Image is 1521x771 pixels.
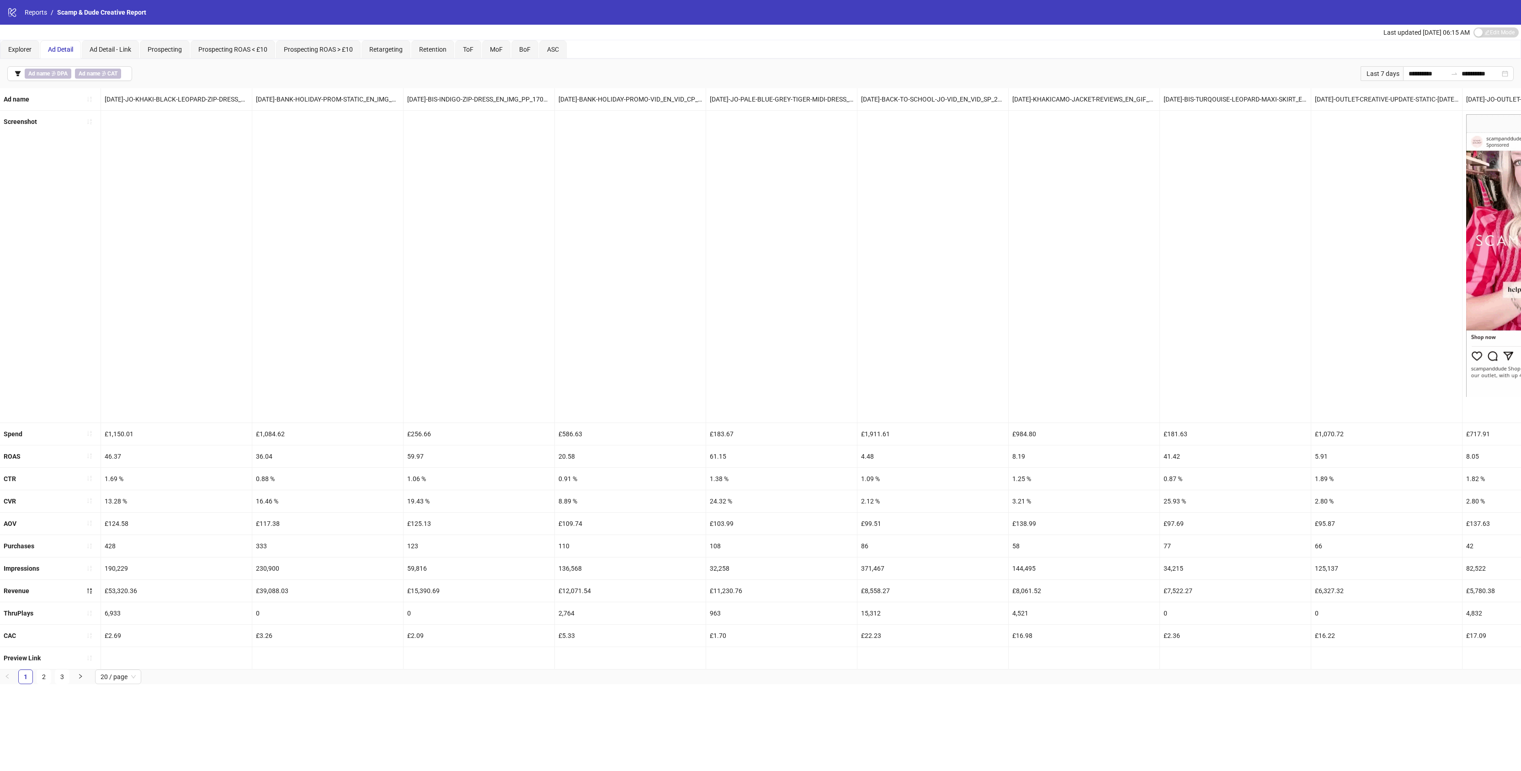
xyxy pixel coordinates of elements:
div: 5.91 [1311,445,1462,467]
div: 59,816 [404,557,554,579]
b: ROAS [4,453,21,460]
div: £12,071.54 [555,580,706,602]
div: 20.58 [555,445,706,467]
span: Prospecting ROAS > £10 [284,46,353,53]
li: 3 [55,669,69,684]
span: 20 / page [101,670,136,684]
div: £6,327.32 [1311,580,1462,602]
div: £181.63 [1160,423,1311,445]
div: [DATE]-OUTLET-CREATIVE-UPDATE-STATIC-[DATE]_EN_IMG_CP_30072025_F_CC_SC1_USP3_OUTLET-UPDATE [1311,88,1462,110]
span: sort-ascending [86,655,93,661]
div: £256.66 [404,423,554,445]
div: 2.12 % [857,490,1008,512]
div: 16.46 % [252,490,403,512]
div: £1,084.62 [252,423,403,445]
div: 24.32 % [706,490,857,512]
div: [DATE]-JO-PALE-BLUE-GREY-TIGER-MIDI-DRESS_EN_VID_PP_15082025_F_CC_SC12_USP11_JO-FOUNDER [706,88,857,110]
div: 963 [706,602,857,624]
b: Ad name [79,70,100,77]
span: sort-ascending [86,610,93,616]
div: £95.87 [1311,513,1462,535]
a: 3 [55,670,69,684]
div: 428 [101,535,252,557]
div: 8.89 % [555,490,706,512]
div: £3.26 [252,625,403,647]
div: 66 [1311,535,1462,557]
div: 0.88 % [252,468,403,490]
div: £2.09 [404,625,554,647]
b: Ad name [4,96,29,103]
div: £7,522.27 [1160,580,1311,602]
span: sort-ascending [86,498,93,504]
span: left [5,674,10,679]
div: 8.19 [1009,445,1159,467]
div: 15,312 [857,602,1008,624]
div: £5.33 [555,625,706,647]
span: sort-ascending [86,520,93,526]
div: 1.89 % [1311,468,1462,490]
span: BoF [519,46,531,53]
div: 371,467 [857,557,1008,579]
b: AOV [4,520,16,527]
div: £1,070.72 [1311,423,1462,445]
div: £2.69 [101,625,252,647]
div: 3.21 % [1009,490,1159,512]
div: 13.28 % [101,490,252,512]
span: right [78,674,83,679]
li: Next Page [73,669,88,684]
b: Preview Link [4,654,41,662]
div: 4.48 [857,445,1008,467]
span: sort-ascending [86,453,93,459]
div: Page Size [95,669,141,684]
div: Last 7 days [1361,66,1403,81]
li: / [51,7,53,17]
div: 123 [404,535,554,557]
div: £2.36 [1160,625,1311,647]
div: 0 [404,602,554,624]
div: [DATE]-BANK-HOLIDAY-PROM-STATIC_EN_IMG_CP_15082025_F_CC_SC1_USP1_BANK-HOLIDAY [252,88,403,110]
span: sort-ascending [86,475,93,482]
div: £183.67 [706,423,857,445]
div: £984.80 [1009,423,1159,445]
b: DPA [57,70,68,77]
button: right [73,669,88,684]
b: ThruPlays [4,610,33,617]
div: 34,215 [1160,557,1311,579]
span: sort-ascending [86,96,93,102]
div: 125,137 [1311,557,1462,579]
div: 19.43 % [404,490,554,512]
span: Explorer [8,46,32,53]
div: £15,390.69 [404,580,554,602]
div: 25.93 % [1160,490,1311,512]
div: £138.99 [1009,513,1159,535]
div: £1,150.01 [101,423,252,445]
div: [DATE]-JO-KHAKI-BLACK-LEOPARD-ZIP-DRESS_EN_VID_PP_15082025_F_CC_SC12_USP11_JO-FOUNDER [101,88,252,110]
div: £11,230.76 [706,580,857,602]
span: ASC [547,46,559,53]
div: 144,495 [1009,557,1159,579]
div: £8,558.27 [857,580,1008,602]
span: sort-descending [86,588,93,594]
div: 0.91 % [555,468,706,490]
div: [DATE]-BACK-TO-SCHOOL-JO-VID_EN_VID_SP_20082025_F_CC_SC12_USP11_BACK-TO-SCHOOL [857,88,1008,110]
span: ToF [463,46,473,53]
button: Ad name ∌ DPAAd name ∌ CAT [7,66,132,81]
div: 108 [706,535,857,557]
span: MoF [490,46,503,53]
div: 1.38 % [706,468,857,490]
a: Reports [23,7,49,17]
span: Retargeting [369,46,403,53]
div: 230,900 [252,557,403,579]
div: £586.63 [555,423,706,445]
div: 2.80 % [1311,490,1462,512]
div: 110 [555,535,706,557]
div: 0 [252,602,403,624]
div: [DATE]-BIS-TURQOUISE-LEOPARD-MAXI-SKIRT_EN_IMG_PP_17072025_F_CC_SC1_USP11_SKIRTS - Copy [1160,88,1311,110]
div: 333 [252,535,403,557]
div: 46.37 [101,445,252,467]
div: 77 [1160,535,1311,557]
div: 86 [857,535,1008,557]
div: 1.09 % [857,468,1008,490]
div: 0 [1160,602,1311,624]
div: [DATE]-BANK-HOLIDAY-PROMO-VID_EN_VID_CP_15082025_F_CC_SC1_USP1_BANK-HOLIDAY [555,88,706,110]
